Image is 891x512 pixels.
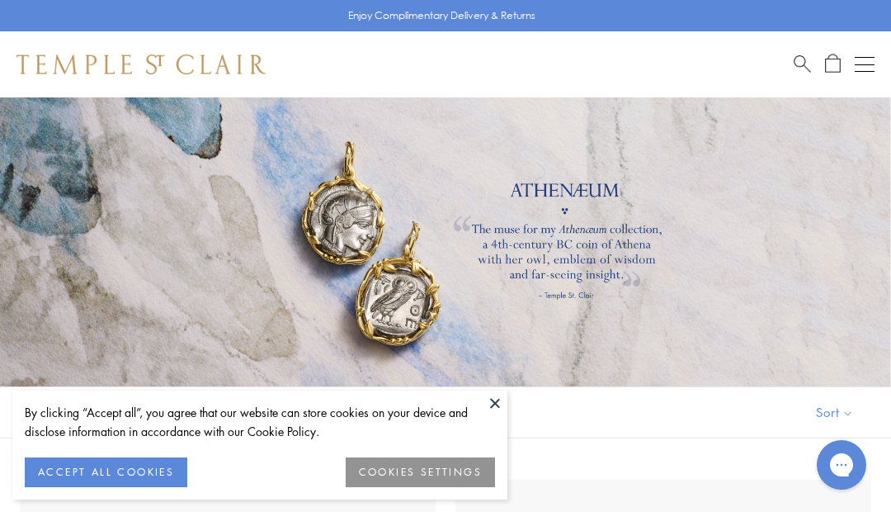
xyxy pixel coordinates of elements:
img: Temple St. Clair [16,55,266,74]
iframe: Gorgias live chat messenger [808,434,874,495]
a: Search [794,54,811,74]
div: By clicking “Accept all”, you agree that our website can store cookies on your device and disclos... [25,403,495,441]
button: COOKIES SETTINGS [346,457,495,487]
button: ACCEPT ALL COOKIES [25,457,187,487]
button: Open navigation [855,55,874,74]
button: Show sort by [779,387,891,438]
p: Enjoy Complimentary Delivery & Returns [348,7,535,24]
a: Open Shopping Bag [825,54,841,74]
